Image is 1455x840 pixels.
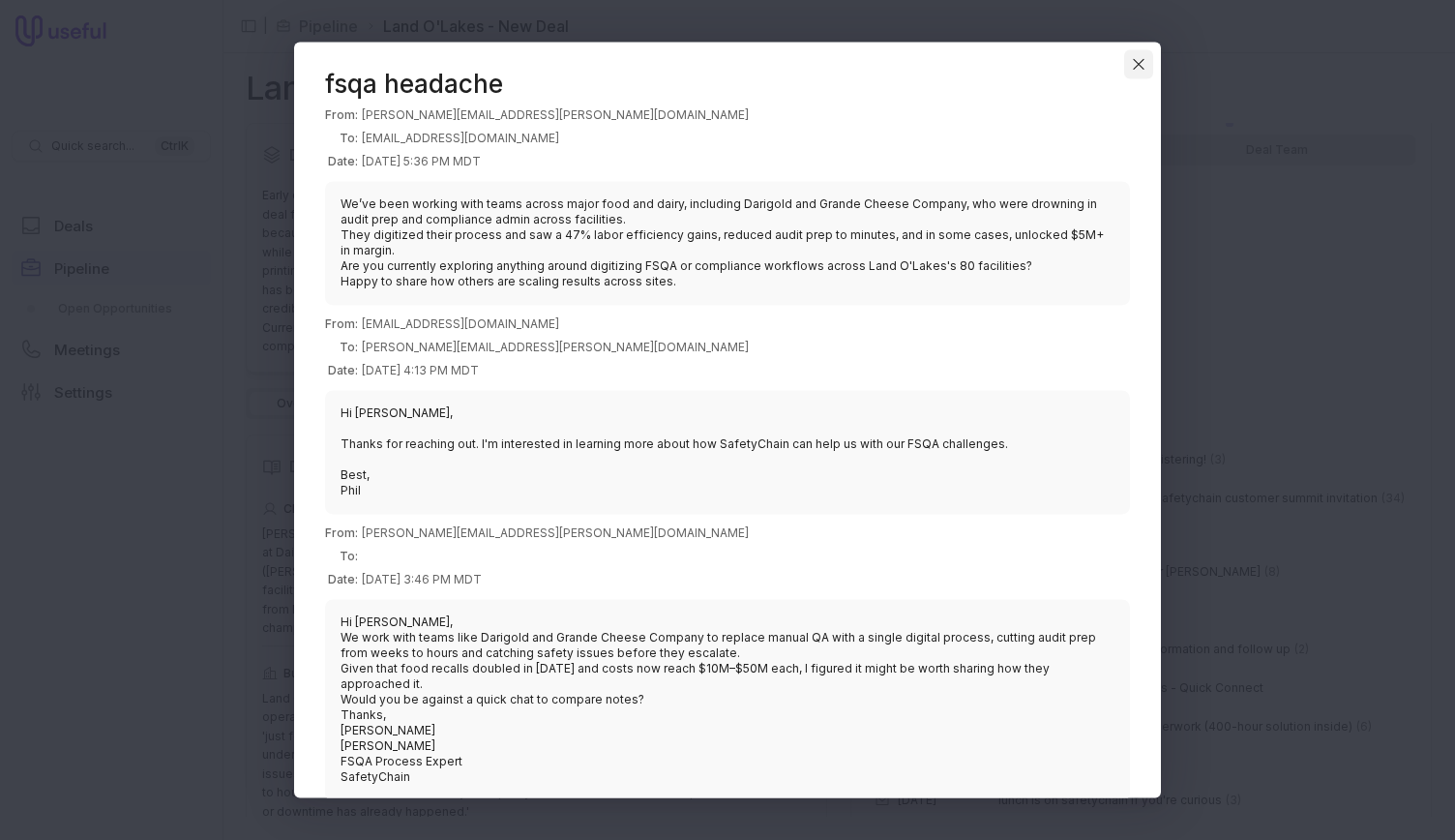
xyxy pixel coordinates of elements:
[362,313,749,336] td: [EMAIL_ADDRESS][DOMAIN_NAME]
[325,181,1130,305] blockquote: We’ve been working with teams across major food and dairy, including Darigold and Grande Cheese C...
[325,150,362,173] th: Date:
[1124,49,1153,78] button: Close
[362,363,479,377] time: [DATE] 4:13 PM MDT
[362,572,482,586] time: [DATE] 3:46 PM MDT
[325,73,1130,96] header: fsqa headache
[362,154,481,168] time: [DATE] 5:36 PM MDT
[325,522,362,545] th: From:
[325,313,362,336] th: From:
[362,104,749,127] td: [PERSON_NAME][EMAIL_ADDRESS][PERSON_NAME][DOMAIN_NAME]
[362,127,749,150] td: [EMAIL_ADDRESS][DOMAIN_NAME]
[325,359,362,382] th: Date:
[362,336,749,359] td: [PERSON_NAME][EMAIL_ADDRESS][PERSON_NAME][DOMAIN_NAME]
[325,336,362,359] th: To:
[325,390,1130,514] blockquote: Hi [PERSON_NAME], Thanks for reaching out. I'm interested in learning more about how SafetyChain ...
[325,127,362,150] th: To:
[325,568,362,591] th: Date:
[325,545,362,568] th: To:
[362,522,749,545] td: [PERSON_NAME][EMAIL_ADDRESS][PERSON_NAME][DOMAIN_NAME]
[325,104,362,127] th: From:
[325,599,1130,800] blockquote: Hi [PERSON_NAME], We work with teams like Darigold and Grande Cheese Company to replace manual QA...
